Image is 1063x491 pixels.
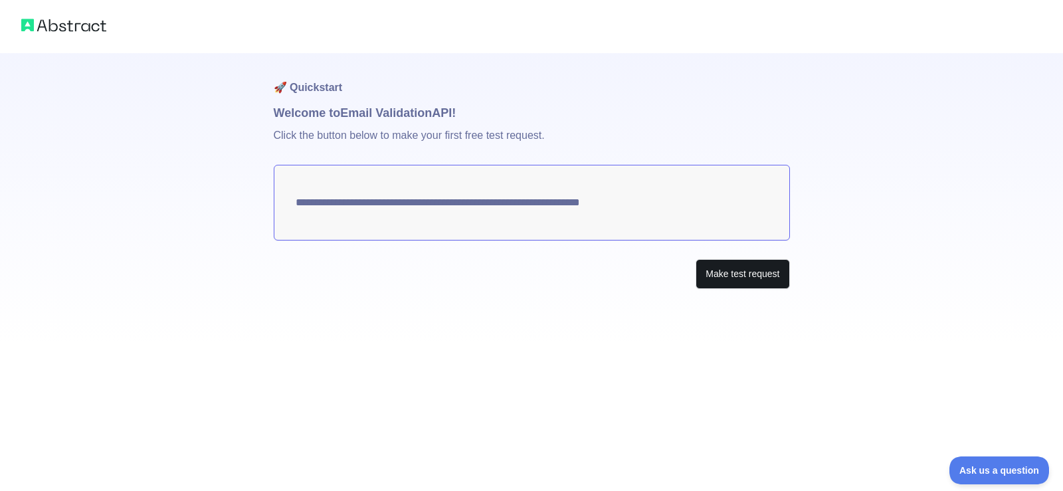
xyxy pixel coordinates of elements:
[949,456,1050,484] iframe: Toggle Customer Support
[274,122,790,165] p: Click the button below to make your first free test request.
[696,259,789,289] button: Make test request
[274,53,790,104] h1: 🚀 Quickstart
[274,104,790,122] h1: Welcome to Email Validation API!
[21,16,106,35] img: Abstract logo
